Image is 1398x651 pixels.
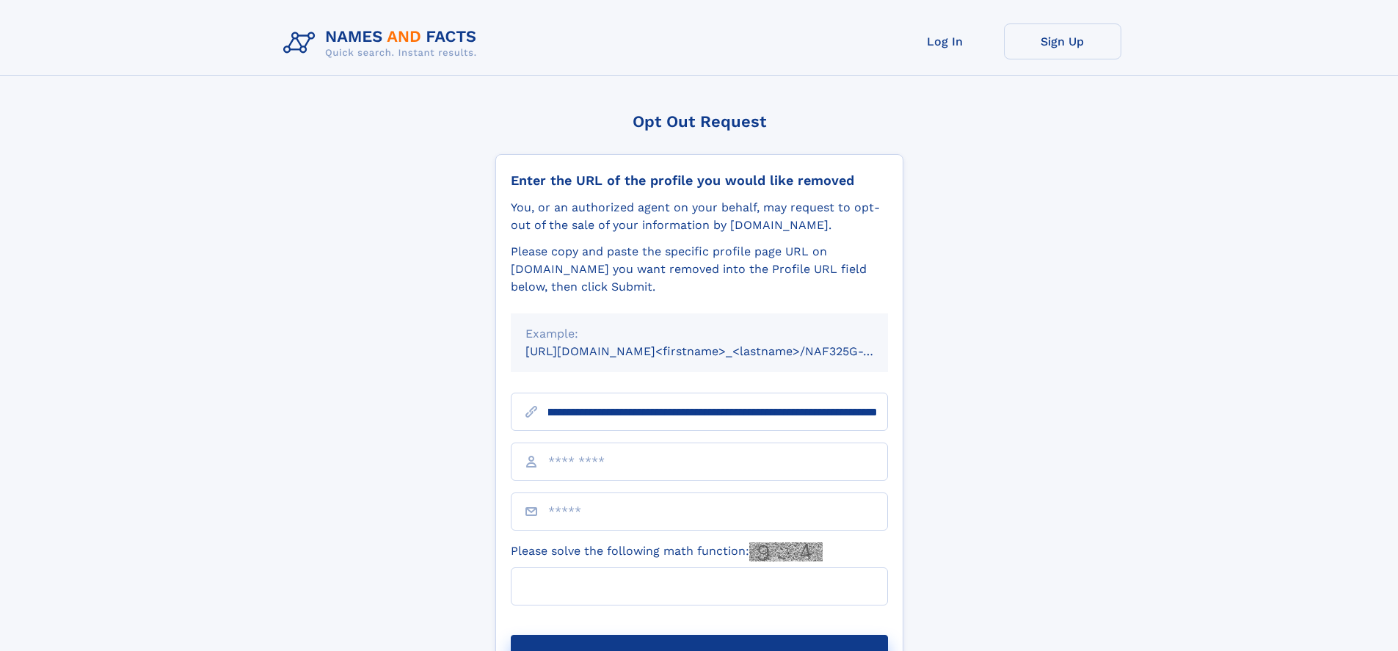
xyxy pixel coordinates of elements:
[511,542,823,561] label: Please solve the following math function:
[511,243,888,296] div: Please copy and paste the specific profile page URL on [DOMAIN_NAME] you want removed into the Pr...
[277,23,489,63] img: Logo Names and Facts
[511,199,888,234] div: You, or an authorized agent on your behalf, may request to opt-out of the sale of your informatio...
[495,112,903,131] div: Opt Out Request
[511,172,888,189] div: Enter the URL of the profile you would like removed
[887,23,1004,59] a: Log In
[525,344,916,358] small: [URL][DOMAIN_NAME]<firstname>_<lastname>/NAF325G-xxxxxxxx
[1004,23,1121,59] a: Sign Up
[525,325,873,343] div: Example:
